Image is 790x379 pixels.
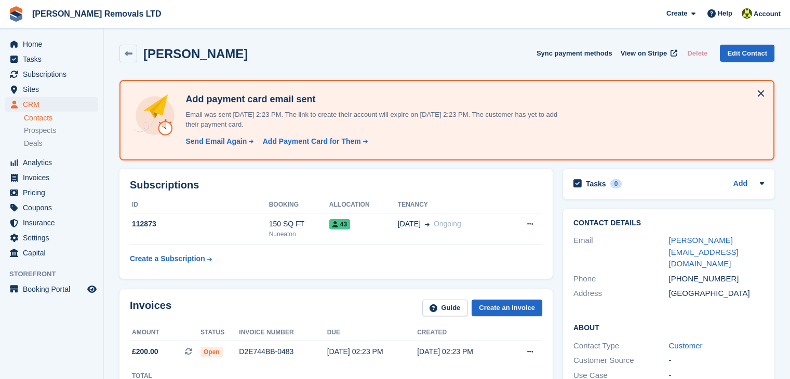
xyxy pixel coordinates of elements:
div: 112873 [130,219,269,229]
span: Deals [24,139,43,148]
th: Created [417,324,507,341]
a: Customer [669,341,703,350]
button: Delete [683,45,712,62]
th: ID [130,197,269,213]
a: View on Stripe [617,45,679,62]
a: menu [5,52,98,66]
div: [GEOGRAPHIC_DATA] [669,288,765,300]
a: menu [5,67,98,82]
th: Booking [269,197,329,213]
div: 0 [610,179,622,188]
div: 150 SQ FT [269,219,329,229]
h2: Contact Details [573,219,764,227]
h2: Tasks [586,179,606,188]
span: Analytics [23,155,85,170]
div: - [669,355,765,367]
th: Invoice number [239,324,327,341]
h2: [PERSON_NAME] [143,47,248,61]
a: menu [5,282,98,296]
div: Nuneaton [269,229,329,239]
a: Contacts [24,113,98,123]
a: menu [5,82,98,97]
a: Preview store [86,283,98,295]
img: Sean Glenn [742,8,752,19]
a: [PERSON_NAME] Removals LTD [28,5,166,22]
span: 43 [329,219,350,229]
span: Tasks [23,52,85,66]
div: Address [573,288,669,300]
span: Help [718,8,732,19]
span: Home [23,37,85,51]
a: Add Payment Card for Them [259,136,369,147]
div: [DATE] 02:23 PM [417,346,507,357]
div: [PHONE_NUMBER] [669,273,765,285]
th: Due [327,324,417,341]
div: Create a Subscription [130,253,205,264]
a: menu [5,200,98,215]
a: Add [733,178,747,190]
img: add-payment-card-4dbda4983b697a7845d177d07a5d71e8a16f1ec00487972de202a45f1e8132f5.svg [133,93,177,138]
div: [DATE] 02:23 PM [327,346,417,357]
span: Storefront [9,269,103,279]
a: menu [5,246,98,260]
span: Subscriptions [23,67,85,82]
h2: Invoices [130,300,171,317]
div: Phone [573,273,669,285]
span: Insurance [23,215,85,230]
span: Ongoing [434,220,461,228]
span: Open [200,347,223,357]
div: Add Payment Card for Them [263,136,361,147]
span: Settings [23,231,85,245]
span: Sites [23,82,85,97]
a: menu [5,97,98,112]
th: Status [200,324,239,341]
div: Email [573,235,669,270]
a: menu [5,231,98,245]
a: menu [5,170,98,185]
a: menu [5,155,98,170]
th: Tenancy [398,197,505,213]
span: Account [754,9,781,19]
span: Invoices [23,170,85,185]
th: Amount [130,324,200,341]
a: Deals [24,138,98,149]
a: menu [5,215,98,230]
div: Send Email Again [185,136,247,147]
h2: Subscriptions [130,179,542,191]
a: Prospects [24,125,98,136]
span: [DATE] [398,219,421,229]
span: Pricing [23,185,85,200]
span: Create [666,8,687,19]
a: menu [5,185,98,200]
div: Customer Source [573,355,669,367]
h4: Add payment card email sent [181,93,571,105]
p: Email was sent [DATE] 2:23 PM. The link to create their account will expire on [DATE] 2:23 PM. Th... [181,110,571,130]
a: [PERSON_NAME][EMAIL_ADDRESS][DOMAIN_NAME] [669,236,739,268]
a: Create a Subscription [130,249,212,268]
a: Create an Invoice [472,300,542,317]
div: Contact Type [573,340,669,352]
a: Guide [422,300,468,317]
button: Sync payment methods [537,45,612,62]
h2: About [573,322,764,332]
th: Allocation [329,197,398,213]
span: Booking Portal [23,282,85,296]
div: D2E744BB-0483 [239,346,327,357]
span: Coupons [23,200,85,215]
span: £200.00 [132,346,158,357]
span: CRM [23,97,85,112]
span: Prospects [24,126,56,136]
img: stora-icon-8386f47178a22dfd0bd8f6a31ec36ba5ce8667c1dd55bd0f319d3a0aa187defe.svg [8,6,24,22]
a: Edit Contact [720,45,774,62]
span: Capital [23,246,85,260]
a: menu [5,37,98,51]
span: View on Stripe [621,48,667,59]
